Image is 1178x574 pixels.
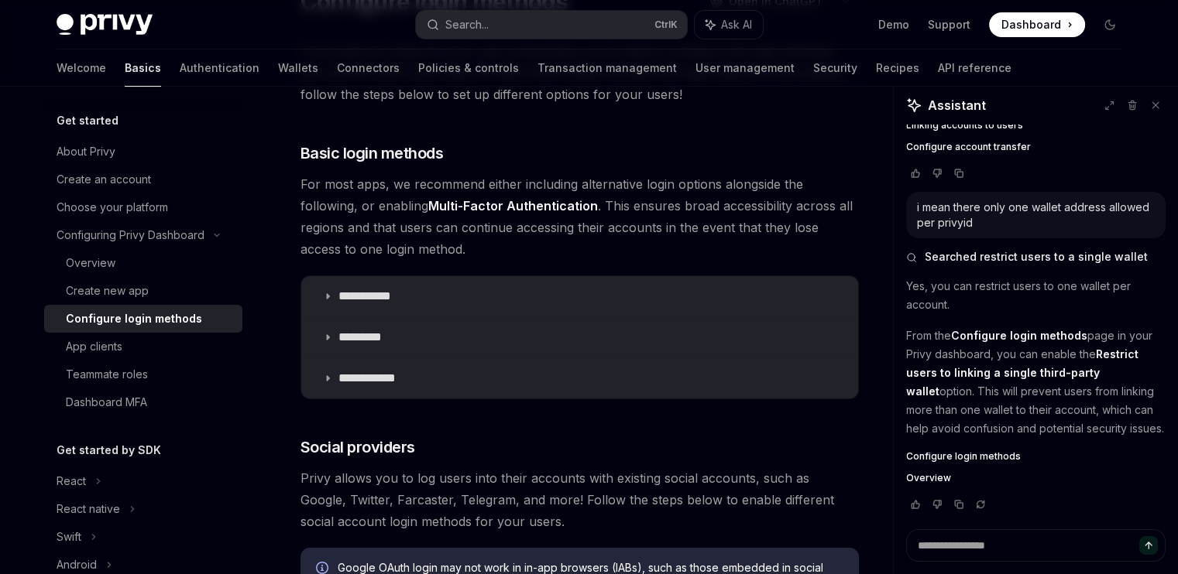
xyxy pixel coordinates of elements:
span: Dashboard [1001,17,1061,32]
button: Ask AI [695,11,763,39]
a: About Privy [44,138,242,166]
a: Dashboard MFA [44,388,242,416]
a: Teammate roles [44,360,242,388]
p: Yes, you can restrict users to one wallet per account. [906,277,1166,314]
a: Connectors [337,50,400,87]
a: Welcome [57,50,106,87]
span: Overview [906,472,951,484]
div: Dashboard MFA [66,393,147,412]
a: Recipes [876,50,919,87]
a: App clients [44,333,242,360]
span: Ctrl K [654,19,678,31]
div: App clients [66,337,122,356]
a: Create new app [44,277,242,305]
h5: Get started [57,111,118,130]
a: Overview [44,249,242,277]
a: Support [928,17,970,32]
a: Choose your platform [44,193,242,221]
a: Linking accounts to users [906,119,1166,132]
div: Overview [66,254,115,272]
button: Search...CtrlK [416,11,687,39]
a: User management [695,50,795,87]
button: Searched restrict users to a single wallet [906,249,1166,265]
div: About Privy [57,142,115,161]
span: Configure login methods [906,450,1021,463]
span: For most apps, we recommend either including alternative login options alongside the following, o... [301,173,859,260]
a: Configure login methods [906,450,1166,463]
div: React [57,472,86,490]
a: Dashboard [989,12,1085,37]
div: Search... [445,15,489,34]
button: Send message [1139,536,1158,555]
a: Create an account [44,166,242,193]
span: Assistant [928,96,986,114]
div: Swift [57,528,81,546]
div: Create new app [66,282,149,300]
a: API reference [938,50,1011,87]
a: Basics [125,50,161,87]
a: Transaction management [537,50,677,87]
strong: Restrict users to linking a single third-party wallet [906,347,1139,398]
a: Demo [878,17,909,32]
div: Android [57,555,97,574]
a: Wallets [278,50,318,87]
div: Choose your platform [57,198,168,217]
h5: Get started by SDK [57,441,161,460]
div: Teammate roles [66,365,148,384]
a: Policies & controls [418,50,519,87]
strong: Configure login methods [951,329,1087,342]
span: Social providers [301,436,415,458]
div: React native [57,500,120,518]
span: Linking accounts to users [906,119,1023,132]
span: Searched restrict users to a single wallet [925,249,1148,265]
a: Security [813,50,857,87]
a: Overview [906,472,1166,484]
div: Configure login methods [66,309,202,328]
div: Configuring Privy Dashboard [57,226,204,244]
span: Basic login methods [301,142,444,164]
p: From the page in your Privy dashboard, you can enable the option. This will prevent users from li... [906,326,1166,438]
img: dark logo [57,14,153,36]
span: Ask AI [721,17,752,32]
div: i mean there only one wallet address allowed per privyid [917,200,1155,231]
span: Privy allows you to log users into their accounts with existing social accounts, such as Google, ... [301,467,859,532]
button: Toggle dark mode [1097,12,1122,37]
a: Authentication [180,50,259,87]
span: Configure account transfer [906,141,1031,153]
div: Create an account [57,170,151,189]
a: Configure login methods [44,305,242,333]
a: Configure account transfer [906,141,1166,153]
a: Multi-Factor Authentication [428,198,598,214]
